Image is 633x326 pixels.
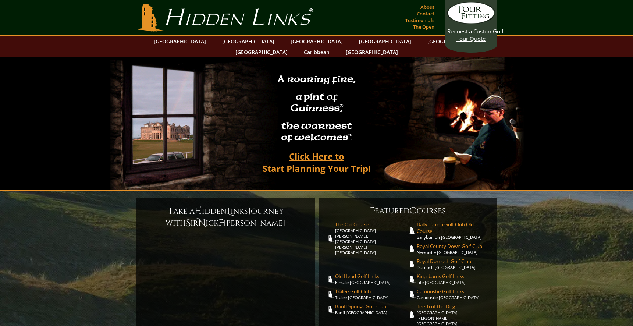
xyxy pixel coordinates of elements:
span: The Old Course [335,221,408,228]
h2: A roaring fire, a pint of Guinness , the warmest of welcomes™. [273,70,360,148]
a: Testimonials [403,15,436,25]
span: F [218,217,224,229]
span: Ballybunion Golf Club Old Course [417,221,490,234]
span: Royal Dornoch Golf Club [417,258,490,265]
a: [GEOGRAPHIC_DATA] [424,36,483,47]
a: Click Here toStart Planning Your Trip! [255,148,378,177]
span: Old Head Golf Links [335,273,408,280]
span: S [186,217,191,229]
span: Carnoustie Golf Links [417,288,490,295]
a: Request a CustomGolf Tour Quote [447,2,495,42]
a: [GEOGRAPHIC_DATA] [287,36,346,47]
a: Contact [415,8,436,19]
a: About [419,2,436,12]
a: Tralee Golf ClubTralee [GEOGRAPHIC_DATA] [335,288,408,300]
a: Royal County Down Golf ClubNewcastle [GEOGRAPHIC_DATA] [417,243,490,255]
a: Ballybunion Golf Club Old CourseBallybunion [GEOGRAPHIC_DATA] [417,221,490,240]
a: The Old Course[GEOGRAPHIC_DATA][PERSON_NAME], [GEOGRAPHIC_DATA][PERSON_NAME] [GEOGRAPHIC_DATA] [335,221,408,255]
span: N [198,217,206,229]
a: Caribbean [300,47,333,57]
span: Tralee Golf Club [335,288,408,295]
a: Royal Dornoch Golf ClubDornoch [GEOGRAPHIC_DATA] [417,258,490,270]
a: [GEOGRAPHIC_DATA] [355,36,415,47]
a: [GEOGRAPHIC_DATA] [232,47,291,57]
a: The Open [411,22,436,32]
span: H [195,205,202,217]
span: C [409,205,417,217]
a: [GEOGRAPHIC_DATA] [342,47,402,57]
span: Kingsbarns Golf Links [417,273,490,280]
span: T [168,205,173,217]
a: [GEOGRAPHIC_DATA] [150,36,210,47]
a: Carnoustie Golf LinksCarnoustie [GEOGRAPHIC_DATA] [417,288,490,300]
span: F [370,205,375,217]
span: Request a Custom [447,28,493,35]
span: Banff Springs Golf Club [335,303,408,310]
span: Royal County Down Golf Club [417,243,490,249]
a: Old Head Golf LinksKinsale [GEOGRAPHIC_DATA] [335,273,408,285]
a: Banff Springs Golf ClubBanff [GEOGRAPHIC_DATA] [335,303,408,315]
span: Teeth of the Dog [417,303,490,310]
a: [GEOGRAPHIC_DATA] [218,36,278,47]
a: Kingsbarns Golf LinksFife [GEOGRAPHIC_DATA] [417,273,490,285]
h6: ake a idden inks ourney with ir ick [PERSON_NAME] [144,205,307,229]
span: J [248,205,251,217]
span: L [227,205,231,217]
h6: eatured ourses [326,205,490,217]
